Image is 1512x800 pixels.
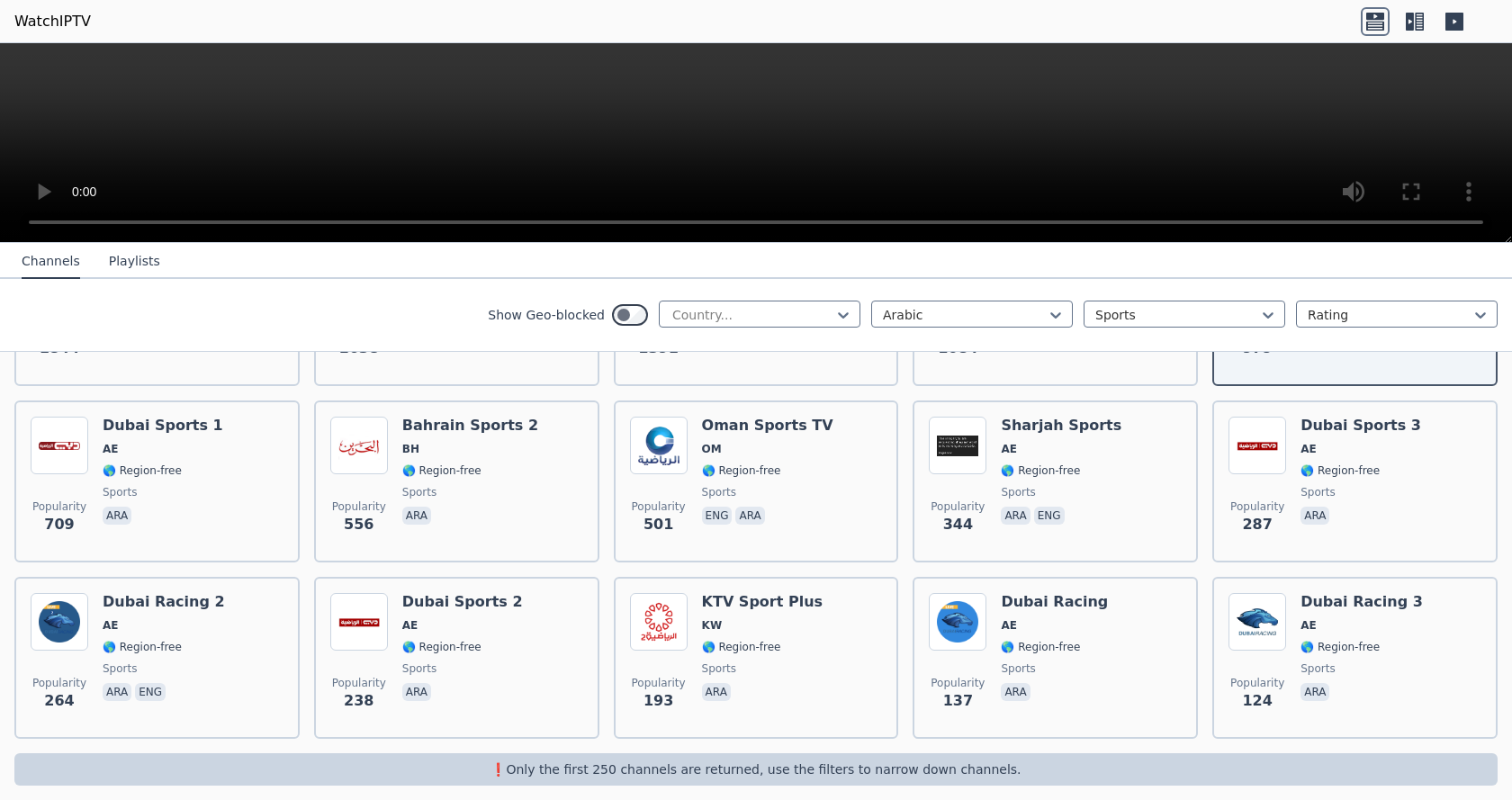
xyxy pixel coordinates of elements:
[22,760,1490,778] p: ❗️Only the first 250 channels are returned, use the filters to narrow down channels.
[402,683,431,701] p: ara
[402,661,436,676] span: sports
[1300,507,1329,525] p: ara
[702,442,722,456] span: OM
[1001,661,1035,676] span: sports
[702,661,736,676] span: sports
[330,417,388,474] img: Bahrain Sports 2
[402,417,538,435] h6: Bahrain Sports 2
[1300,417,1421,435] h6: Dubai Sports 3
[702,417,833,435] h6: Oman Sports TV
[702,640,781,654] span: 🌎 Region-free
[344,514,373,535] span: 556
[643,514,673,535] span: 501
[702,507,733,525] p: eng
[402,640,481,654] span: 🌎 Region-free
[1230,676,1284,690] span: Popularity
[1230,499,1284,514] span: Popularity
[402,463,481,478] span: 🌎 Region-free
[1001,417,1121,435] h6: Sharjah Sports
[44,690,74,712] span: 264
[931,499,985,514] span: Popularity
[103,442,118,456] span: AE
[103,463,182,478] span: 🌎 Region-free
[1300,463,1380,478] span: 🌎 Region-free
[103,640,182,654] span: 🌎 Region-free
[1300,442,1316,456] span: AE
[1034,507,1065,525] p: eng
[332,676,386,690] span: Popularity
[14,11,91,32] a: WatchIPTV
[402,507,431,525] p: ara
[1001,593,1108,611] h6: Dubai Racing
[344,690,373,712] span: 238
[22,245,80,279] button: Channels
[402,618,418,633] span: AE
[1001,507,1030,525] p: ara
[1300,618,1316,633] span: AE
[103,661,137,676] span: sports
[929,417,986,474] img: Sharjah Sports
[44,514,74,535] span: 709
[1228,417,1286,474] img: Dubai Sports 3
[32,499,86,514] span: Popularity
[135,683,166,701] p: eng
[1300,661,1335,676] span: sports
[702,593,823,611] h6: KTV Sport Plus
[1300,593,1423,611] h6: Dubai Racing 3
[931,676,985,690] span: Popularity
[103,485,137,499] span: sports
[402,485,436,499] span: sports
[632,676,686,690] span: Popularity
[702,485,736,499] span: sports
[31,593,88,651] img: Dubai Racing 2
[1242,690,1272,712] span: 124
[929,593,986,651] img: Dubai Racing
[103,507,131,525] p: ara
[735,507,764,525] p: ara
[630,593,688,651] img: KTV Sport Plus
[330,593,388,651] img: Dubai Sports 2
[1300,683,1329,701] p: ara
[402,593,523,611] h6: Dubai Sports 2
[103,417,223,435] h6: Dubai Sports 1
[332,499,386,514] span: Popularity
[943,514,973,535] span: 344
[1242,514,1272,535] span: 287
[702,683,731,701] p: ara
[103,593,225,611] h6: Dubai Racing 2
[103,683,131,701] p: ara
[1300,485,1335,499] span: sports
[103,618,118,633] span: AE
[643,690,673,712] span: 193
[702,463,781,478] span: 🌎 Region-free
[702,618,723,633] span: KW
[1001,683,1030,701] p: ara
[109,245,160,279] button: Playlists
[943,690,973,712] span: 137
[632,499,686,514] span: Popularity
[1001,463,1080,478] span: 🌎 Region-free
[1001,640,1080,654] span: 🌎 Region-free
[488,306,605,324] label: Show Geo-blocked
[1300,640,1380,654] span: 🌎 Region-free
[1001,618,1016,633] span: AE
[1001,485,1035,499] span: sports
[630,417,688,474] img: Oman Sports TV
[32,676,86,690] span: Popularity
[402,442,419,456] span: BH
[31,417,88,474] img: Dubai Sports 1
[1001,442,1016,456] span: AE
[1228,593,1286,651] img: Dubai Racing 3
